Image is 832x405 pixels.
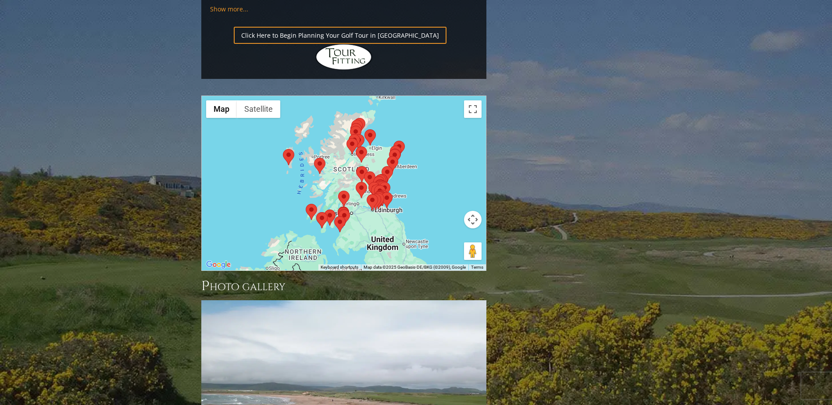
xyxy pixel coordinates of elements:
[321,264,358,270] button: Keyboard shortcuts
[471,265,483,270] a: Terms (opens in new tab)
[204,259,233,270] img: Google
[204,259,233,270] a: Open this area in Google Maps (opens a new window)
[237,100,280,118] button: Show satellite imagery
[464,100,482,118] button: Toggle fullscreen view
[464,211,482,228] button: Map camera controls
[210,5,248,13] a: Show more...
[364,265,466,270] span: Map data ©2025 GeoBasis-DE/BKG (©2009), Google
[464,242,482,260] button: Drag Pegman onto the map to open Street View
[315,44,372,70] img: Hidden Links
[234,27,446,44] a: Click Here to Begin Planning Your Golf Tour in [GEOGRAPHIC_DATA]
[206,100,237,118] button: Show street map
[201,277,486,295] h3: Photo Gallery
